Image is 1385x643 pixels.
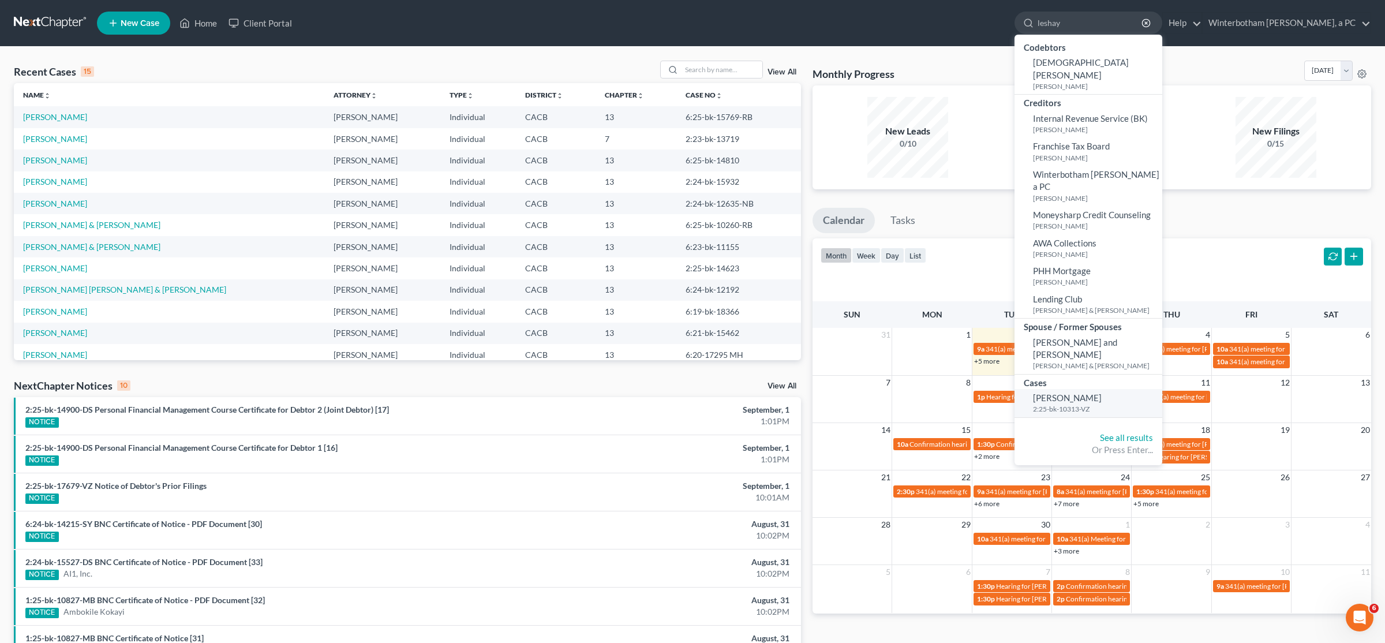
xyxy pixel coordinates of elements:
span: 10a [897,440,908,448]
div: 1:01PM [542,416,789,427]
td: 2:23-bk-13719 [676,128,801,149]
span: Hearing for [PERSON_NAME] & [PERSON_NAME] [996,582,1147,590]
i: unfold_more [556,92,563,99]
small: [PERSON_NAME] [1033,249,1159,259]
span: Confirmation hearing for [PERSON_NAME] and [PERSON_NAME] [1066,582,1265,590]
span: 5 [1284,328,1291,342]
span: 7 [885,376,892,390]
span: 341(a) Meeting for [PERSON_NAME] & [PERSON_NAME] [1069,534,1242,543]
a: Lending Club[PERSON_NAME] & [PERSON_NAME] [1015,290,1162,319]
div: 0/10 [867,138,948,149]
div: Codebtors [1015,39,1162,54]
div: 0/15 [1236,138,1316,149]
span: [PERSON_NAME] [1033,392,1102,403]
td: 13 [596,193,676,214]
a: [PERSON_NAME] [23,263,87,273]
span: 9a [977,487,985,496]
td: CACB [516,149,595,171]
span: Confirmation hearing for [PERSON_NAME] [909,440,1040,448]
td: [PERSON_NAME] [324,171,440,193]
a: Typeunfold_more [450,91,474,99]
span: 24 [1120,470,1131,484]
span: Moneysharp Credit Counseling [1033,210,1151,220]
span: Franchise Tax Board [1033,141,1110,151]
span: 2p [1057,582,1065,590]
span: 341(a) meeting for [PERSON_NAME] [916,487,1027,496]
td: 13 [596,257,676,279]
span: 10 [1279,565,1291,579]
a: 2:25-bk-14900-DS Personal Financial Management Course Certificate for Debtor 1 [16] [25,443,338,453]
div: NextChapter Notices [14,379,130,392]
span: 31 [880,328,892,342]
div: New Filings [1236,125,1316,138]
span: Confirmation hearing for [PERSON_NAME] and [PERSON_NAME] [PERSON_NAME] [996,440,1251,448]
a: 2:25-bk-17679-VZ Notice of Debtor's Prior Filings [25,481,207,491]
div: September, 1 [542,480,789,492]
div: September, 1 [542,404,789,416]
a: Help [1163,13,1201,33]
span: 2:30p [897,487,915,496]
small: [PERSON_NAME] & [PERSON_NAME] [1033,361,1159,371]
a: [PERSON_NAME] & [PERSON_NAME] [23,220,160,230]
td: CACB [516,193,595,214]
i: unfold_more [44,92,51,99]
span: 341(a) meeting for [PERSON_NAME] [1145,440,1256,448]
span: 1:30p [977,582,995,590]
div: NOTICE [25,608,59,618]
a: Client Portal [223,13,298,33]
div: NOTICE [25,417,59,428]
span: 10a [1216,345,1228,353]
span: Sun [844,309,860,319]
span: 341(a) meeting for [PERSON_NAME] [1145,345,1256,353]
small: [PERSON_NAME] & [PERSON_NAME] [1033,305,1159,315]
small: [PERSON_NAME] [1033,277,1159,287]
div: Spouse / Former Spouses [1015,319,1162,333]
span: 7 [1045,565,1051,579]
td: Individual [440,149,516,171]
span: 23 [1040,470,1051,484]
a: 1:25-bk-10827-MB BNC Certificate of Notice [31] [25,633,204,643]
div: Creditors [1015,95,1162,109]
td: 13 [596,149,676,171]
a: See all results [1100,432,1153,443]
a: AWA Collections[PERSON_NAME] [1015,234,1162,263]
small: [PERSON_NAME] [1033,193,1159,203]
span: 341(a) meeting for [PERSON_NAME] [PERSON_NAME] and [PERSON_NAME] [986,345,1221,353]
span: 8a [1057,487,1064,496]
a: [PERSON_NAME] [23,177,87,186]
span: 6 [1369,604,1379,613]
td: 2:24-bk-12635-NB [676,193,801,214]
td: Individual [440,171,516,193]
small: [PERSON_NAME] [1033,81,1159,91]
td: [PERSON_NAME] [324,279,440,301]
td: 13 [596,301,676,322]
td: CACB [516,128,595,149]
span: 4 [1364,518,1371,532]
td: CACB [516,301,595,322]
small: [PERSON_NAME] [1033,153,1159,163]
span: Fri [1245,309,1257,319]
span: 12 [1279,376,1291,390]
a: Winterbotham [PERSON_NAME] a PC[PERSON_NAME] [1015,166,1162,206]
span: 19 [1279,423,1291,437]
td: [PERSON_NAME] [324,301,440,322]
div: 10:01AM [542,492,789,503]
a: [PERSON_NAME] [23,306,87,316]
span: AWA Collections [1033,238,1096,248]
a: Winterbotham [PERSON_NAME], a PC [1203,13,1371,33]
span: 341(a) meeting for [PERSON_NAME] [1229,357,1341,366]
span: 1:30p [977,595,995,603]
span: 2 [1204,518,1211,532]
div: NOTICE [25,532,59,542]
td: CACB [516,171,595,193]
a: [PERSON_NAME] [PERSON_NAME] & [PERSON_NAME] [23,285,226,294]
div: Recent Cases [14,65,94,78]
span: 1:30p [977,440,995,448]
span: Confirmation hearing for [PERSON_NAME] [1066,595,1197,603]
a: Franchise Tax Board[PERSON_NAME] [1015,137,1162,166]
a: [DEMOGRAPHIC_DATA][PERSON_NAME][PERSON_NAME] [1015,54,1162,94]
span: 18 [1200,423,1211,437]
a: 1:25-bk-10827-MB BNC Certificate of Notice - PDF Document [32] [25,595,265,605]
span: 9a [1216,582,1224,590]
a: +6 more [974,499,1000,508]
